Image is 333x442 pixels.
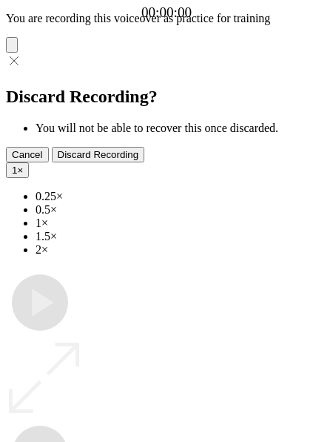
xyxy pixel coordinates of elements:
li: 0.25× [36,190,327,203]
li: 2× [36,243,327,257]
li: 1× [36,217,327,230]
p: You are recording this voiceover as practice for training [6,12,327,25]
li: 0.5× [36,203,327,217]
span: 1 [12,165,17,176]
h2: Discard Recording? [6,87,327,107]
li: 1.5× [36,230,327,243]
button: Discard Recording [52,147,145,162]
li: You will not be able to recover this once discarded. [36,122,327,135]
a: 00:00:00 [141,4,192,21]
button: Cancel [6,147,49,162]
button: 1× [6,162,29,178]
